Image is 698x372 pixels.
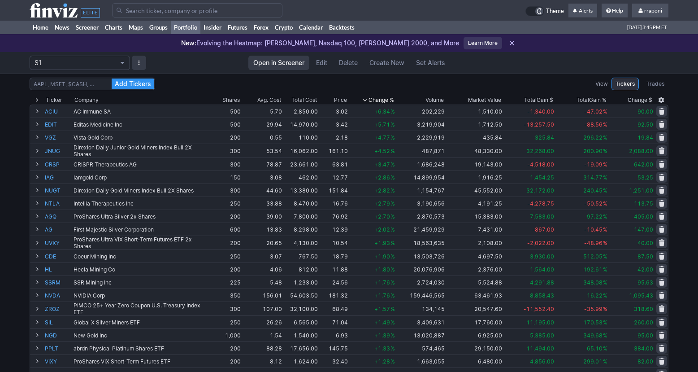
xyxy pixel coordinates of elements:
[374,306,390,312] span: +1.57
[45,342,72,354] a: PPLT
[242,302,283,315] td: 107.00
[45,144,72,158] a: JNUG
[374,240,390,246] span: +1.93
[45,184,72,197] a: NUGT
[319,144,349,158] td: 161.10
[283,197,319,210] td: 8,470.00
[583,253,603,260] span: 512.05
[446,131,503,144] td: 435.84
[319,131,349,144] td: 2.18
[74,226,208,233] div: First Majestic Silver Corporation
[242,171,283,184] td: 3.08
[242,184,283,197] td: 44.60
[374,121,390,128] span: +5.71
[637,279,653,286] span: 95.63
[524,306,554,312] span: -11,552.40
[390,226,395,233] span: %
[446,171,503,184] td: 1,916.25
[390,187,395,194] span: %
[283,263,319,276] td: 812.00
[425,96,444,105] div: Volume
[644,7,662,14] span: rraponi
[283,105,319,118] td: 2,850.00
[311,56,332,70] a: Edit
[390,174,395,181] span: %
[209,131,242,144] td: 200
[374,226,390,233] span: +2.02
[45,223,72,236] a: AG
[374,253,390,260] span: +1.90
[225,21,251,34] a: Futures
[339,58,358,67] span: Delete
[74,253,208,260] div: Coeur Mining Inc
[616,79,635,88] span: Tickers
[296,21,326,34] a: Calendar
[390,148,395,154] span: %
[319,105,349,118] td: 3.02
[112,3,282,18] input: Search
[527,200,554,207] span: -4,278.75
[242,158,283,171] td: 78.87
[629,292,653,299] span: 1,095.43
[646,79,664,88] span: Trades
[546,6,564,16] span: Theme
[530,279,554,286] span: 4,291.88
[416,58,445,67] span: Set Alerts
[390,306,395,312] span: %
[446,223,503,236] td: 7,431.00
[632,4,668,18] a: rraponi
[46,96,62,105] div: Ticker
[209,210,242,223] td: 200
[74,161,208,168] div: CRISPR Therapeutics AG
[319,302,349,315] td: 68.49
[248,56,309,70] a: Open in Screener
[209,263,242,276] td: 200
[319,158,349,171] td: 63.81
[390,253,395,260] span: %
[45,263,72,276] a: HL
[374,279,390,286] span: +1.76
[446,236,503,249] td: 2,108.00
[272,21,296,34] a: Crypto
[446,315,503,328] td: 17,760.00
[319,171,349,184] td: 12.77
[74,213,208,220] div: ProShares Ultra Silver 2x Shares
[530,253,554,260] span: 3,930.00
[283,236,319,249] td: 4,130.00
[45,355,72,368] a: VIXY
[396,236,446,249] td: 18,563,635
[319,118,349,131] td: 3.42
[45,131,72,144] a: VGZ
[45,302,72,315] a: ZROZ
[45,210,72,223] a: AGQ
[390,292,395,299] span: %
[637,174,653,181] span: 53.25
[603,108,607,115] span: %
[603,134,607,141] span: %
[595,79,608,88] label: View
[374,161,390,168] span: +3.47
[524,121,554,128] span: -13,257.50
[319,289,349,302] td: 181.32
[283,276,319,289] td: 1,233.00
[283,158,319,171] td: 23,661.00
[102,21,126,34] a: Charts
[112,79,154,89] button: Add Tickers
[242,118,283,131] td: 29.94
[634,161,653,168] span: 642.00
[74,96,99,105] div: Company
[396,171,446,184] td: 14,899,954
[319,263,349,276] td: 11.88
[209,276,242,289] td: 225
[45,171,72,184] a: IAG
[525,6,564,16] a: Theme
[374,148,390,154] span: +4.52
[587,213,603,220] span: 97.22
[209,144,242,158] td: 300
[535,134,554,141] span: 325.84
[45,289,72,302] a: NVDA
[603,200,607,207] span: %
[526,148,554,154] span: 32,268.00
[374,108,390,115] span: +6.34
[30,78,155,90] input: AAPL, MSFT, $CASH, …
